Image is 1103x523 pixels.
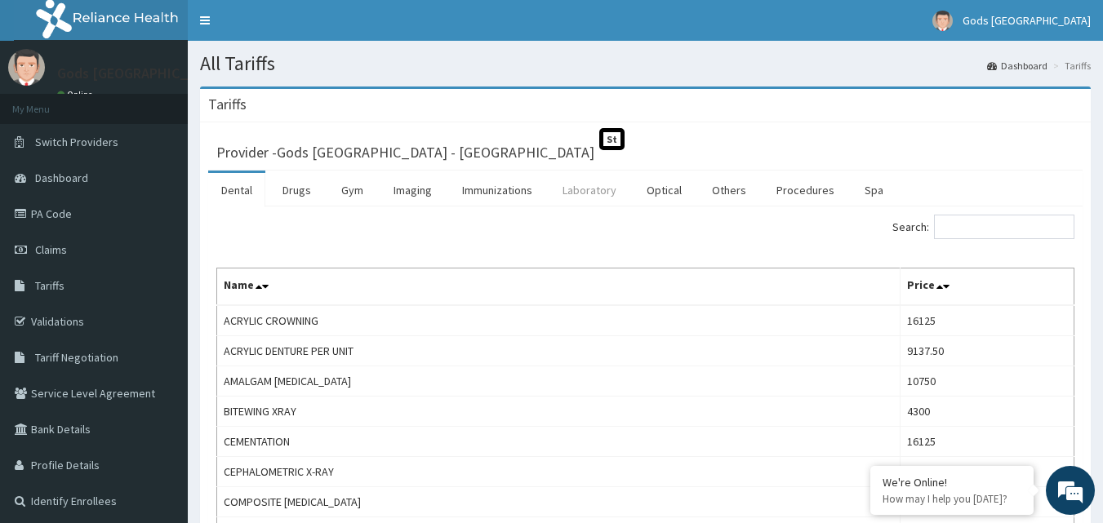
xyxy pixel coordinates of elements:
a: Drugs [269,173,324,207]
div: We're Online! [883,475,1021,490]
th: Price [901,268,1074,306]
span: Tariffs [35,278,64,293]
span: St [599,128,625,150]
img: User Image [932,11,953,31]
h3: Provider - Gods [GEOGRAPHIC_DATA] - [GEOGRAPHIC_DATA] [216,145,594,160]
span: Tariff Negotiation [35,350,118,365]
td: CEMENTATION [217,427,901,457]
td: 4300 [901,457,1074,487]
h3: Tariffs [208,97,247,112]
li: Tariffs [1049,59,1091,73]
td: BITEWING XRAY [217,397,901,427]
input: Search: [934,215,1074,239]
span: Gods [GEOGRAPHIC_DATA] [963,13,1091,28]
td: COMPOSITE [MEDICAL_DATA] [217,487,901,517]
label: Search: [892,215,1074,239]
td: 16125 [901,305,1074,336]
td: CEPHALOMETRIC X-RAY [217,457,901,487]
a: Laboratory [549,173,629,207]
p: How may I help you today? [883,492,1021,506]
a: Dental [208,173,265,207]
img: User Image [8,49,45,86]
a: Dashboard [987,59,1047,73]
p: Gods [GEOGRAPHIC_DATA] [57,66,227,81]
h1: All Tariffs [200,53,1091,74]
a: Procedures [763,173,847,207]
td: ACRYLIC DENTURE PER UNIT [217,336,901,366]
td: AMALGAM [MEDICAL_DATA] [217,366,901,397]
td: 10750 [901,366,1074,397]
td: ACRYLIC CROWNING [217,305,901,336]
a: Gym [328,173,376,207]
span: Dashboard [35,171,88,185]
a: Spa [852,173,896,207]
td: 9137.50 [901,336,1074,366]
span: Claims [35,242,67,257]
td: 16125 [901,427,1074,457]
a: Others [699,173,759,207]
a: Imaging [380,173,445,207]
a: Online [57,89,96,100]
a: Optical [634,173,695,207]
th: Name [217,268,901,306]
a: Immunizations [449,173,545,207]
span: Switch Providers [35,135,118,149]
td: 4300 [901,397,1074,427]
